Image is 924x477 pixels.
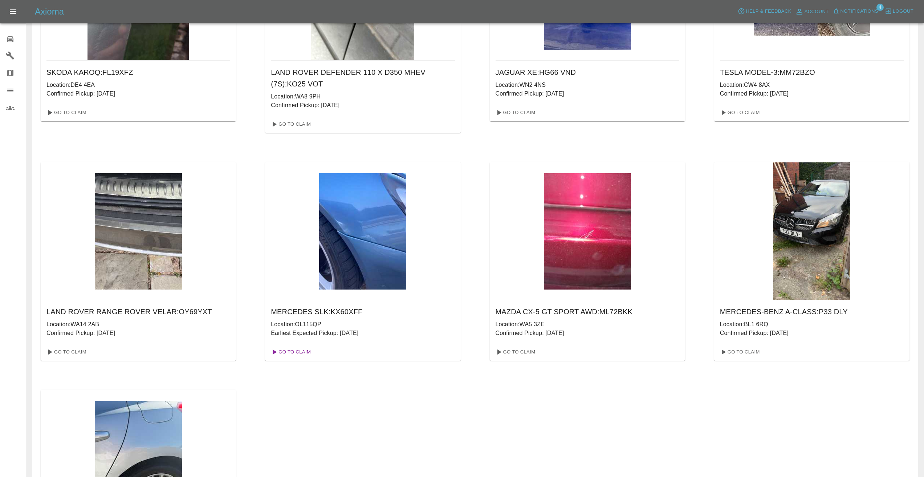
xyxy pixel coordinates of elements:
h6: MERCEDES-BENZ A-CLASS : P33 DLY [720,306,904,318]
button: Notifications [831,6,880,17]
a: Go To Claim [44,107,88,118]
h6: MERCEDES SLK : KX60XFF [271,306,455,318]
h6: TESLA MODEL-3 : MM72BZO [720,66,904,78]
p: Confirmed Pickup: [DATE] [496,89,679,98]
p: Confirmed Pickup: [DATE] [271,101,455,110]
span: Logout [893,7,913,16]
h6: SKODA KAROQ : FL19XFZ [46,66,230,78]
h6: LAND ROVER DEFENDER 110 X D350 MHEV (7S) : KO25 VOT [271,66,455,90]
p: Confirmed Pickup: [DATE] [496,329,679,337]
h6: JAGUAR XE : HG66 VND [496,66,679,78]
span: 4 [876,4,884,11]
h5: Axioma [35,6,64,17]
p: Confirmed Pickup: [DATE] [720,329,904,337]
p: Location: WN2 4NS [496,81,679,89]
p: Location: WA8 9PH [271,92,455,101]
p: Location: WA14 2AB [46,320,230,329]
a: Go To Claim [717,107,762,118]
p: Location: WA5 3ZE [496,320,679,329]
p: Location: OL115QP [271,320,455,329]
h6: LAND ROVER RANGE ROVER VELAR : OY69YXT [46,306,230,318]
a: Account [793,6,831,17]
span: Account [805,8,829,16]
a: Go To Claim [268,346,313,358]
span: Help & Feedback [746,7,791,16]
p: Location: BL1 6RQ [720,320,904,329]
p: Confirmed Pickup: [DATE] [720,89,904,98]
button: Open drawer [4,3,22,20]
p: Confirmed Pickup: [DATE] [46,89,230,98]
a: Go To Claim [717,346,762,358]
button: Help & Feedback [736,6,793,17]
a: Go To Claim [493,346,537,358]
p: Location: CW4 8AX [720,81,904,89]
span: Notifications [840,7,878,16]
p: Earliest Expected Pickup: [DATE] [271,329,455,337]
a: Go To Claim [268,118,313,130]
a: Go To Claim [44,346,88,358]
p: Location: DE4 4EA [46,81,230,89]
button: Logout [883,6,915,17]
a: Go To Claim [493,107,537,118]
p: Confirmed Pickup: [DATE] [46,329,230,337]
h6: MAZDA CX-5 GT SPORT AWD : ML72BKK [496,306,679,318]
